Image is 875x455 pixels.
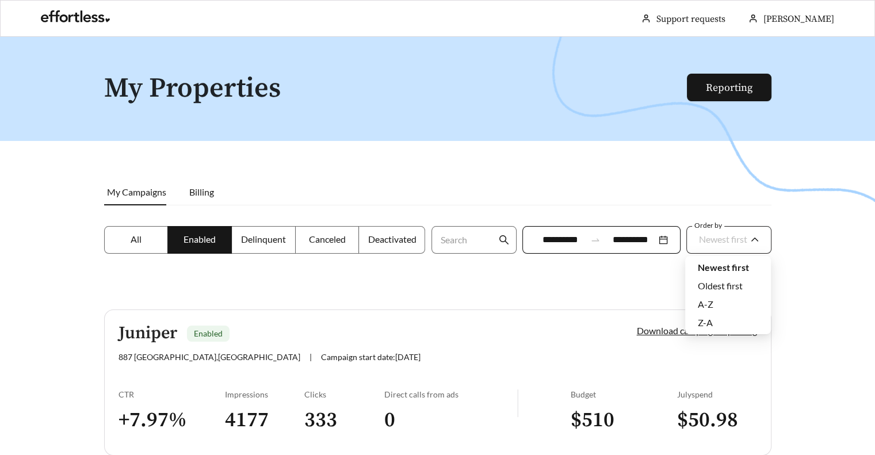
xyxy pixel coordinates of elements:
[699,234,747,244] span: Newest first
[590,235,601,245] span: to
[763,13,834,25] span: [PERSON_NAME]
[571,407,677,433] h3: $ 510
[225,389,305,399] div: Impressions
[310,352,312,362] span: |
[517,389,518,417] img: line
[304,389,384,399] div: Clicks
[384,407,517,433] h3: 0
[677,407,757,433] h3: $ 50.98
[119,407,225,433] h3: + 7.97 %
[225,407,305,433] h3: 4177
[189,186,214,197] span: Billing
[131,234,142,244] span: All
[119,352,300,362] span: 887 [GEOGRAPHIC_DATA] , [GEOGRAPHIC_DATA]
[571,389,677,399] div: Budget
[706,81,752,94] a: Reporting
[104,74,688,104] h1: My Properties
[241,234,286,244] span: Delinquent
[656,13,725,25] a: Support requests
[194,328,223,338] span: Enabled
[637,325,757,336] a: Download campaign reporting
[499,235,509,245] span: search
[677,389,757,399] div: July spend
[107,186,166,197] span: My Campaigns
[368,234,416,244] span: Deactivated
[384,389,517,399] div: Direct calls from ads
[321,352,421,362] span: Campaign start date: [DATE]
[590,235,601,245] span: swap-right
[184,234,216,244] span: Enabled
[687,74,771,101] button: Reporting
[119,324,177,343] h5: Juniper
[304,407,384,433] h3: 333
[119,389,225,399] div: CTR
[309,234,346,244] span: Canceled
